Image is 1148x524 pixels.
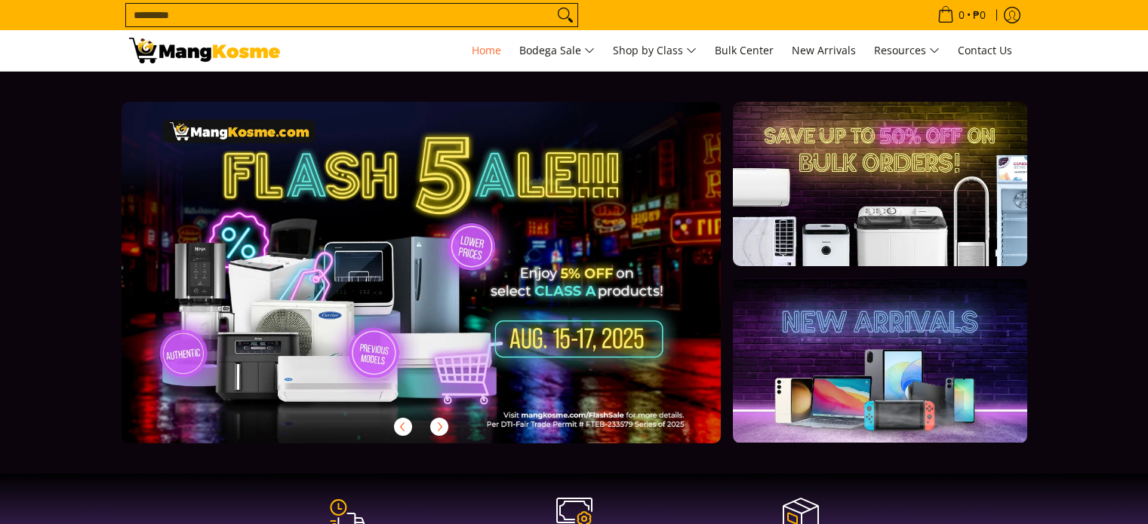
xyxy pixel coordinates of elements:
button: Search [553,4,577,26]
a: Shop by Class [605,30,704,71]
span: • [933,7,990,23]
span: ₱0 [971,10,988,20]
button: Previous [386,410,420,443]
a: New Arrivals [784,30,863,71]
span: Bodega Sale [519,41,595,60]
a: Bodega Sale [512,30,602,71]
nav: Main Menu [295,30,1020,71]
span: Shop by Class [613,41,697,60]
span: Bulk Center [715,43,774,57]
img: Mang Kosme: Your Home Appliances Warehouse Sale Partner! [129,38,280,63]
span: Home [472,43,501,57]
a: Contact Us [950,30,1020,71]
a: Bulk Center [707,30,781,71]
span: New Arrivals [792,43,856,57]
button: Next [423,410,456,443]
span: 0 [956,10,967,20]
span: Resources [874,41,940,60]
a: Home [464,30,509,71]
a: Resources [866,30,947,71]
a: More [122,102,770,467]
span: Contact Us [958,43,1012,57]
